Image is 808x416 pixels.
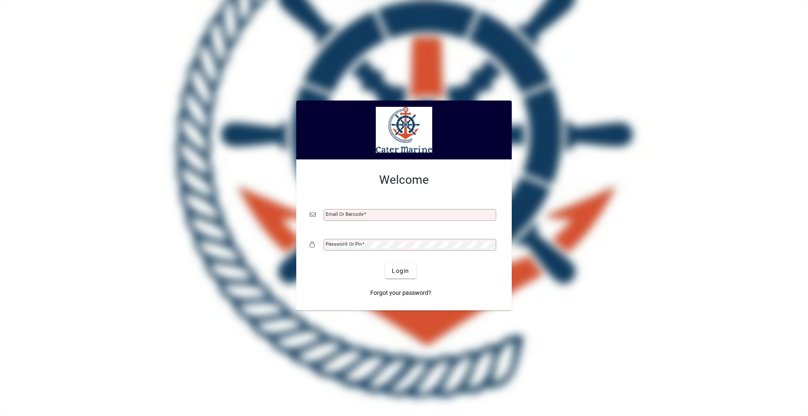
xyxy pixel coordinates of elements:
[385,263,416,278] button: Login
[367,285,435,300] a: Forgot your password?
[310,173,498,187] h2: Welcome
[370,289,431,297] span: Forgot your password?
[392,267,409,276] span: Login
[326,241,362,247] mat-label: Password or Pin
[326,211,364,217] mat-label: Email or Barcode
